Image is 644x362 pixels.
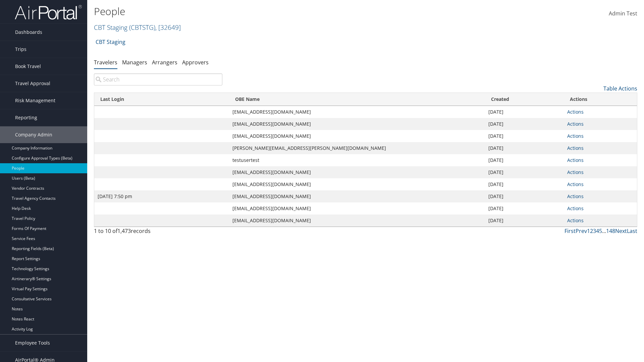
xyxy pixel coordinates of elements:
span: Risk Management [15,92,55,109]
a: 3 [593,227,596,235]
a: Travelers [94,59,117,66]
th: Created: activate to sort column ascending [485,93,564,106]
span: Book Travel [15,58,41,75]
td: [DATE] [485,178,564,190]
th: OBE Name: activate to sort column ascending [229,93,485,106]
td: [DATE] [485,106,564,118]
a: Actions [567,109,584,115]
a: Admin Test [609,3,637,24]
a: Actions [567,157,584,163]
span: Company Admin [15,126,52,143]
a: 4 [596,227,599,235]
td: [DATE] [485,154,564,166]
span: , [ 32649 ] [155,23,181,32]
a: Table Actions [603,85,637,92]
a: Next [615,227,627,235]
a: 1 [587,227,590,235]
td: [EMAIL_ADDRESS][DOMAIN_NAME] [229,130,485,142]
td: [EMAIL_ADDRESS][DOMAIN_NAME] [229,190,485,202]
a: Actions [567,133,584,139]
a: First [565,227,576,235]
a: Prev [576,227,587,235]
span: Employee Tools [15,335,50,351]
a: CBT Staging [94,23,181,32]
td: [DATE] [485,215,564,227]
a: Actions [567,169,584,175]
td: [DATE] [485,190,564,202]
div: 1 to 10 of records [94,227,222,238]
a: Actions [567,193,584,199]
a: 148 [606,227,615,235]
span: ( CBTSTG ) [129,23,155,32]
span: Travel Approval [15,75,50,92]
th: Actions [564,93,637,106]
span: Trips [15,41,26,58]
td: [DATE] 7:50 pm [94,190,229,202]
td: [PERSON_NAME][EMAIL_ADDRESS][PERSON_NAME][DOMAIN_NAME] [229,142,485,154]
span: Admin Test [609,10,637,17]
td: [DATE] [485,130,564,142]
td: [EMAIL_ADDRESS][DOMAIN_NAME] [229,166,485,178]
a: Actions [567,217,584,224]
a: Actions [567,181,584,187]
a: Approvers [182,59,209,66]
a: Actions [567,121,584,127]
img: airportal-logo.png [15,4,82,20]
td: testusertest [229,154,485,166]
td: [DATE] [485,118,564,130]
a: Managers [122,59,147,66]
td: [EMAIL_ADDRESS][DOMAIN_NAME] [229,106,485,118]
span: Reporting [15,109,37,126]
a: Arrangers [152,59,177,66]
a: 2 [590,227,593,235]
td: [EMAIL_ADDRESS][DOMAIN_NAME] [229,118,485,130]
td: [EMAIL_ADDRESS][DOMAIN_NAME] [229,215,485,227]
span: … [602,227,606,235]
th: Last Login: activate to sort column ascending [94,93,229,106]
a: Last [627,227,637,235]
span: 1,473 [117,227,131,235]
h1: People [94,4,456,18]
td: [EMAIL_ADDRESS][DOMAIN_NAME] [229,178,485,190]
td: [DATE] [485,142,564,154]
a: CBT Staging [96,35,125,49]
a: Actions [567,205,584,212]
a: Actions [567,145,584,151]
span: Dashboards [15,24,42,41]
a: 5 [599,227,602,235]
td: [EMAIL_ADDRESS][DOMAIN_NAME] [229,202,485,215]
input: Search [94,73,222,85]
td: [DATE] [485,202,564,215]
td: [DATE] [485,166,564,178]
